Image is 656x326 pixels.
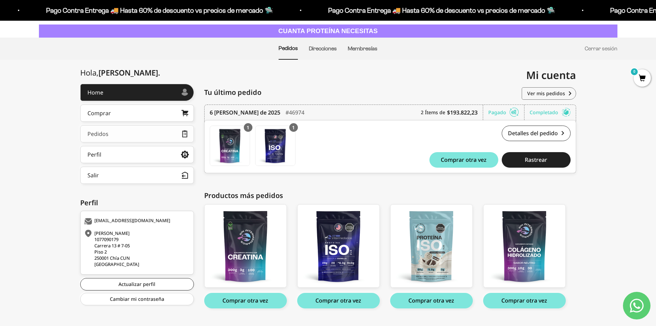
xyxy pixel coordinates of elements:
img: colageno_01_e03c224b-442a-42c4-94f4-6330c5066a10_large.png [483,205,565,287]
button: Rastrear [502,152,571,168]
img: creatina_01_large.png [205,205,287,287]
span: Rastrear [525,157,547,162]
a: Ver mis pedidos [522,87,576,100]
img: ISO_cc_1lb_f5acbfcf-8986-4a58-bee6-c158e2a3619d_large.png [391,205,472,287]
button: Comprar otra vez [429,152,498,168]
div: #46974 [285,105,304,120]
img: Translation missing: es.Proteína Aislada (ISO) - Vanilla / 2 libras (910g) [256,126,295,166]
div: Comprar [87,110,111,116]
a: Colágeno Hidrolizado [483,204,566,288]
a: Creatina Monohidrato [210,126,250,166]
mark: 0 [630,68,638,76]
b: $193.822,23 [447,108,478,117]
div: Productos más pedidos [204,190,576,201]
a: Home [80,84,194,101]
a: Actualizar perfil [80,278,194,290]
span: . [158,67,160,78]
div: Hola, [80,68,160,77]
div: Home [87,90,103,95]
div: Salir [87,172,99,178]
a: 0 [634,75,651,82]
div: 2 Ítems de [421,105,483,120]
time: 6 [PERSON_NAME] de 2025 [210,108,280,117]
a: Comprar [80,105,194,122]
div: Perfil [87,152,101,157]
a: Proteína Aislada (ISO) - Vanilla / 2 libras (910g) [297,204,380,288]
div: Pagado [488,105,524,120]
span: Mi cuenta [526,68,576,82]
a: Cerrar sesión [585,46,617,51]
a: CUANTA PROTEÍNA NECESITAS [39,24,617,38]
span: Tu último pedido [204,87,261,98]
a: Cambiar mi contraseña [80,293,194,305]
div: Perfil [80,198,194,208]
p: Pago Contra Entrega 🚚 Hasta 60% de descuento vs precios de mercado 🛸 [326,5,553,16]
div: Pedidos [87,131,108,137]
a: Creatina Monohidrato [204,204,287,288]
a: Membresías [348,46,377,51]
div: [EMAIL_ADDRESS][DOMAIN_NAME] [84,218,188,225]
div: [PERSON_NAME] 1077090179 Carrera 13 # 7-05 Piso 2 250001 Chía CUN [GEOGRAPHIC_DATA] [84,230,188,267]
a: Pedidos [80,125,194,142]
a: Pedidos [279,45,298,51]
div: 1 [289,123,298,132]
p: Pago Contra Entrega 🚚 Hasta 60% de descuento vs precios de mercado 🛸 [44,5,271,16]
a: Direcciones [309,46,337,51]
button: Comprar otra vez [297,293,380,308]
div: 1 [244,123,252,132]
a: Proteína Aislada (ISO) - Vanilla / 2 libras (910g) [255,126,295,166]
button: Comprar otra vez [483,293,566,308]
span: Comprar otra vez [441,157,487,162]
button: Comprar otra vez [204,293,287,308]
button: Salir [80,167,194,184]
img: Translation missing: es.Creatina Monohidrato [210,126,250,166]
a: Detalles del pedido [502,126,571,141]
a: Perfil [80,146,194,163]
strong: CUANTA PROTEÍNA NECESITAS [278,27,378,34]
img: ISO_VAINILLA_FRONT_large.png [298,205,379,287]
div: Completado [530,105,571,120]
button: Comprar otra vez [390,293,473,308]
span: [PERSON_NAME] [98,67,160,78]
a: Proteína Aislada ISO - Cookies & Cream - Cookies & Cream / 1 libra (460g) [390,204,473,288]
